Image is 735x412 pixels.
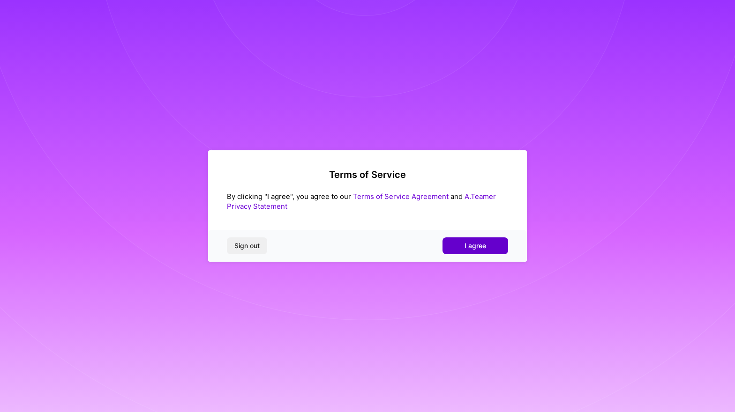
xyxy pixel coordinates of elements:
[442,237,508,254] button: I agree
[465,241,486,250] span: I agree
[227,237,267,254] button: Sign out
[353,192,449,201] a: Terms of Service Agreement
[234,241,260,250] span: Sign out
[227,169,508,180] h2: Terms of Service
[227,191,508,211] div: By clicking "I agree", you agree to our and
